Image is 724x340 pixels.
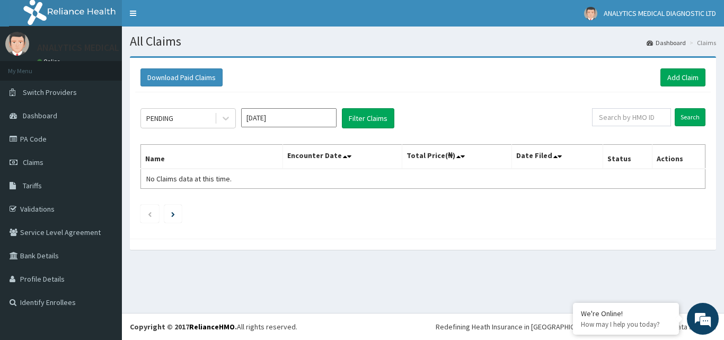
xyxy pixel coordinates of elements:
th: Actions [652,145,705,169]
a: Online [37,58,63,65]
img: User Image [5,32,29,56]
th: Date Filed [512,145,603,169]
input: Search by HMO ID [592,108,671,126]
img: User Image [584,7,597,20]
span: Dashboard [23,111,57,120]
th: Name [141,145,283,169]
a: Add Claim [660,68,705,86]
button: Filter Claims [342,108,394,128]
h1: All Claims [130,34,716,48]
span: Switch Providers [23,88,77,97]
strong: Copyright © 2017 . [130,322,237,332]
footer: All rights reserved. [122,313,724,340]
input: Select Month and Year [241,108,337,127]
li: Claims [687,38,716,47]
div: We're Online! [581,309,671,318]
div: Redefining Heath Insurance in [GEOGRAPHIC_DATA] using Telemedicine and Data Science! [436,321,716,332]
a: RelianceHMO [189,322,235,332]
th: Total Price(₦) [402,145,512,169]
p: How may I help you today? [581,320,671,329]
div: PENDING [146,113,173,124]
input: Search [675,108,705,126]
span: Tariffs [23,181,42,190]
th: Encounter Date [283,145,402,169]
a: Dashboard [647,38,686,47]
a: Next page [171,209,175,219]
span: No Claims data at this time. [146,174,232,184]
span: Claims [23,158,43,167]
p: ANALYTICS MEDICAL DIAGNOSTIC LTD [37,43,190,53]
th: Status [603,145,652,169]
button: Download Paid Claims [140,68,223,86]
span: ANALYTICS MEDICAL DIAGNOSTIC LTD [604,8,716,18]
a: Previous page [147,209,152,219]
